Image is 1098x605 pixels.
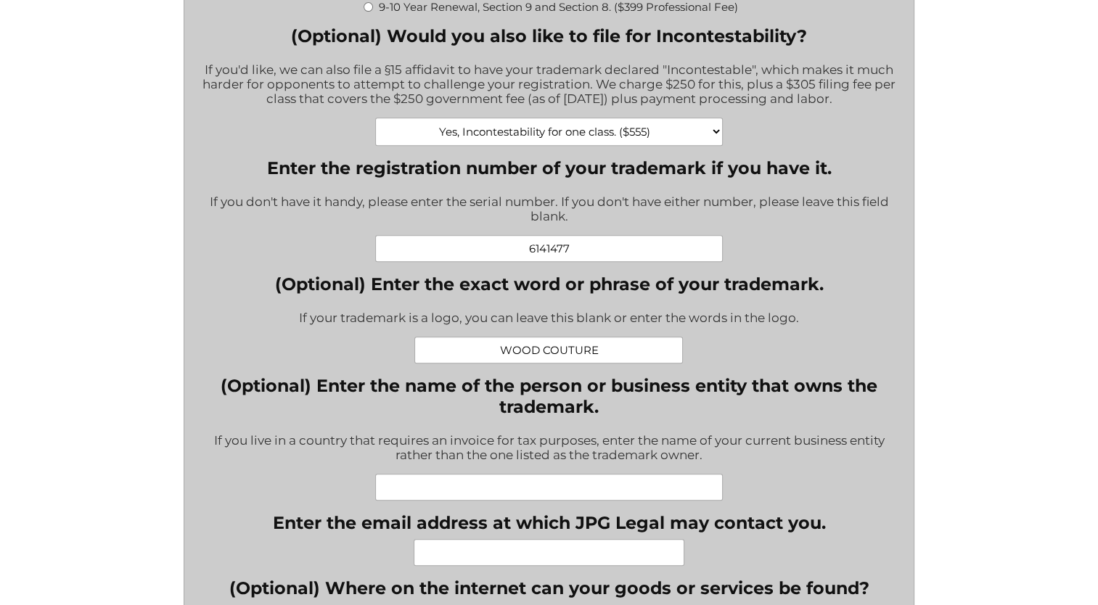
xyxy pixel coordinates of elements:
[195,157,904,178] label: Enter the registration number of your trademark if you have it.
[195,53,904,118] div: If you'd like, we can also file a §15 affidavit to have your trademark declared "Incontestable", ...
[195,185,904,235] div: If you don't have it handy, please enter the serial number. If you don't have either number, plea...
[229,577,869,598] label: (Optional) Where on the internet can your goods or services be found?
[195,424,904,474] div: If you live in a country that requires an invoice for tax purposes, enter the name of your curren...
[195,375,904,417] label: (Optional) Enter the name of the person or business entity that owns the trademark.
[274,273,823,295] label: (Optional) Enter the exact word or phrase of your trademark.
[195,25,904,46] label: (Optional) Would you also like to file for Incontestability?
[274,301,823,337] div: If your trademark is a logo, you can leave this blank or enter the words in the logo.
[272,512,825,533] label: Enter the email address at which JPG Legal may contact you.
